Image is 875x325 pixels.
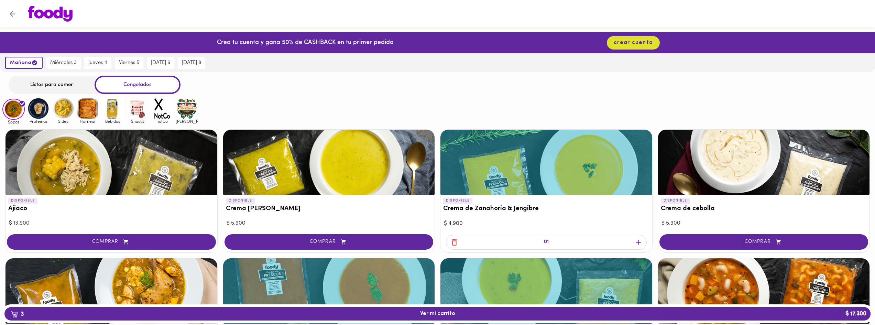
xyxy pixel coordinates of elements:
button: jueves 4 [84,57,111,69]
div: Crema del Huerto [223,130,435,195]
div: Crema de Tomate [223,258,435,324]
iframe: Messagebird Livechat Widget [835,285,868,318]
span: Sides [52,119,74,123]
span: COMPRAR [233,239,425,245]
img: cart.png [11,311,19,318]
span: Sopas [2,120,25,124]
span: crear cuenta [614,40,653,46]
div: Listos para comer [9,76,95,94]
span: notCo [151,119,173,123]
p: DISPONIBLE [8,198,37,204]
span: Hornear [77,119,99,123]
img: logo.png [28,6,73,22]
p: 01 [544,238,549,246]
button: 3Ver mi carrito$ 17.300 [4,307,871,321]
span: jueves 4 [88,60,107,66]
img: notCo [151,97,173,120]
button: COMPRAR [7,234,216,250]
h3: Crema de Zanahoria & Jengibre [443,205,649,213]
div: $ 5.900 [227,219,431,227]
button: [DATE] 8 [178,57,205,69]
button: Volver [4,6,21,22]
span: Ver mi carrito [420,311,455,317]
button: COMPRAR [225,234,434,250]
div: Sopa Minestrone [658,258,870,324]
div: Congelados [95,76,181,94]
div: $ 5.900 [661,219,866,227]
p: DISPONIBLE [661,198,690,204]
span: COMPRAR [15,239,207,245]
img: Sides [52,97,74,120]
h3: Ajiaco [8,205,215,213]
p: DISPONIBLE [443,198,472,204]
div: Ajiaco [6,130,217,195]
div: $ 13.900 [9,219,214,227]
img: Proteinas [27,97,50,120]
h3: Crema de cebolla [661,205,867,213]
div: $ 4.900 [444,220,649,228]
span: [PERSON_NAME] [176,119,198,123]
div: Crema de cebolla [658,130,870,195]
button: COMPRAR [659,234,868,250]
div: Crema de Zanahoria & Jengibre [440,130,652,195]
img: Bebidas [101,97,124,120]
b: 3 [7,310,28,318]
button: mañana [5,57,43,69]
div: Crema de Ahuyama [440,258,652,324]
button: miércoles 3 [46,57,81,69]
span: miércoles 3 [50,60,77,66]
h3: Crema [PERSON_NAME] [226,205,432,213]
img: Sopas [2,99,25,120]
button: viernes 5 [115,57,143,69]
button: crear cuenta [607,36,660,50]
p: DISPONIBLE [226,198,255,204]
span: Snacks [126,119,149,123]
span: COMPRAR [668,239,860,245]
img: Hornear [77,97,99,120]
span: [DATE] 8 [182,60,201,66]
p: Crea tu cuenta y gana 50% de CASHBACK en tu primer pedido [217,39,393,47]
span: [DATE] 6 [151,60,170,66]
img: mullens [176,97,198,120]
span: mañana [10,59,38,66]
span: viernes 5 [119,60,139,66]
span: Bebidas [101,119,124,123]
span: Proteinas [27,119,50,123]
div: Sancocho Valluno [6,258,217,324]
button: [DATE] 6 [147,57,174,69]
img: Snacks [126,97,149,120]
